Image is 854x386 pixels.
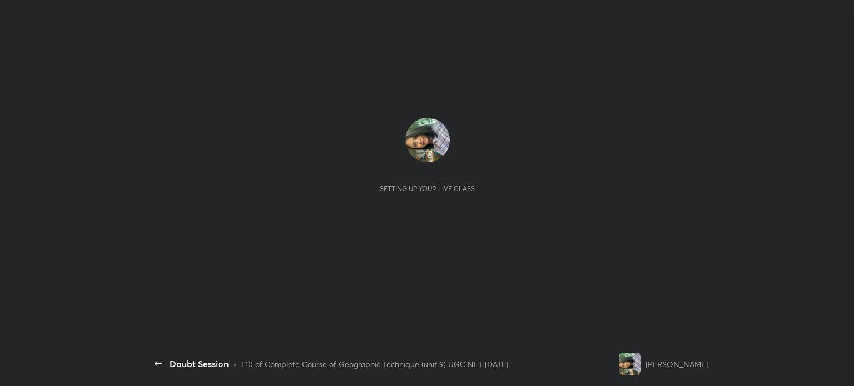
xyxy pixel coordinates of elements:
[380,184,475,193] div: Setting up your live class
[241,358,508,370] div: L10 of Complete Course of Geographic Technique (unit 9) UGC NET [DATE]
[405,118,450,162] img: 2534a1df85ac4c5ab70e39738227ca1b.jpg
[170,357,229,370] div: Doubt Session
[646,358,708,370] div: [PERSON_NAME]
[233,358,237,370] div: •
[619,353,641,375] img: 2534a1df85ac4c5ab70e39738227ca1b.jpg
